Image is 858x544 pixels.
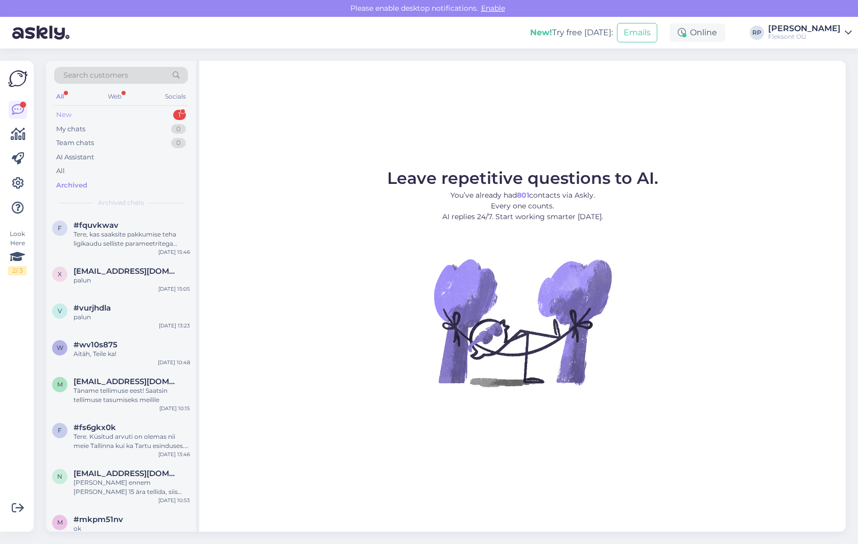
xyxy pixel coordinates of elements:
span: nelekostin@gmail.com [74,469,180,478]
span: #fquvkwav [74,221,118,230]
div: My chats [56,124,85,134]
div: 0 [171,138,186,148]
span: #vurjhdla [74,303,111,313]
p: You’ve already had contacts via Askly. Every one counts. AI replies 24/7. Start working smarter [... [387,190,658,222]
div: RP [750,26,764,40]
div: [DATE] 10:48 [158,359,190,366]
div: [DATE] 10:53 [158,496,190,504]
a: [PERSON_NAME]Fleksont OÜ [768,25,852,41]
div: [PERSON_NAME] ennem [PERSON_NAME] 15 ära tellida, siis võiks [PERSON_NAME] homme-ülehomme [PERSON... [74,478,190,496]
div: Team chats [56,138,94,148]
div: [DATE] 15:05 [158,285,190,293]
div: Täname tellimuse eest! Saatsin tellimuse tasumiseks meilile [74,386,190,405]
img: Askly Logo [8,69,28,88]
b: 801 [517,191,529,200]
div: [DATE] 10:15 [159,405,190,412]
span: m [57,518,63,526]
b: New! [530,28,552,37]
div: Online [670,23,725,42]
div: AI Assistant [56,152,94,162]
span: n [57,472,62,480]
span: xs.essential124@passmail.com [74,267,180,276]
div: New [56,110,71,120]
span: m [57,381,63,388]
div: All [56,166,65,176]
div: palun [74,313,190,322]
span: v [58,307,62,315]
span: f [58,224,62,232]
div: Look Here [8,229,27,275]
div: 0 [171,124,186,134]
div: palun [74,276,190,285]
div: [DATE] 13:46 [158,451,190,458]
span: #mkpm51nv [74,515,123,524]
span: Search customers [63,70,128,81]
div: 2 / 3 [8,266,27,275]
div: 1 [173,110,186,120]
div: Aitäh, Teile ka! [74,349,190,359]
div: ok [74,524,190,533]
div: Tere, kas saaksite pakkumise teha ligikaudu selliste parameetritega läpakale [GEOGRAPHIC_DATA]: K... [74,230,190,248]
div: [PERSON_NAME] [768,25,841,33]
div: Tere. Küsitud arvuti on olemas nii meie Tallinna kui ka Tartu esinduses. Ostu võite sooritada nii... [74,432,190,451]
div: Fleksont OÜ [768,33,841,41]
button: Emails [617,23,657,42]
span: f [58,427,62,434]
span: Leave repetitive questions to AI. [387,168,658,188]
div: Web [106,90,124,103]
div: All [54,90,66,103]
span: mandalamaailm@outlook.com [74,377,180,386]
span: x [58,270,62,278]
span: Enable [478,4,508,13]
div: Try free [DATE]: [530,27,613,39]
div: [DATE] 13:23 [159,322,190,329]
img: No Chat active [431,230,614,414]
div: Archived [56,180,87,191]
span: Archived chats [98,198,144,207]
div: [DATE] 15:46 [158,248,190,256]
span: #fs6gkx0k [74,423,116,432]
span: w [57,344,63,351]
div: Socials [163,90,188,103]
span: #wv10s875 [74,340,117,349]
